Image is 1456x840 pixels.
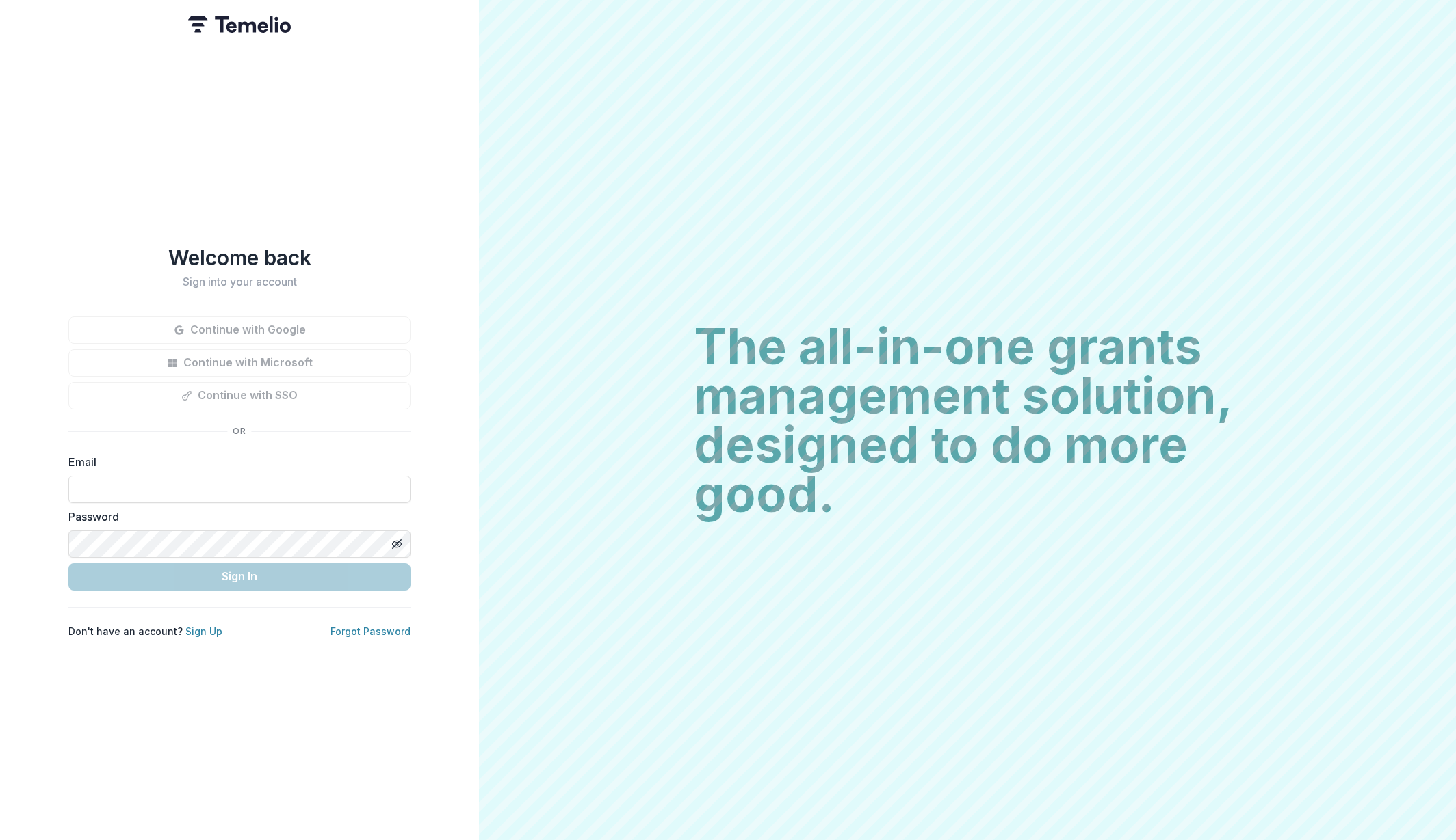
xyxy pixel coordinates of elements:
[68,349,411,377] button: Continue with Microsoft
[68,509,402,525] label: Password
[188,16,291,33] img: Temelio
[68,624,222,638] p: Don't have an account?
[330,625,411,637] a: Forgot Password
[68,382,411,409] button: Continue with SSO
[68,454,402,470] label: Email
[68,316,411,344] button: Continue with Google
[185,625,222,637] a: Sign Up
[68,275,411,288] h2: Sign into your account
[68,245,411,270] h1: Welcome back
[68,563,411,591] button: Sign In
[386,533,408,555] button: Toggle password visibility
